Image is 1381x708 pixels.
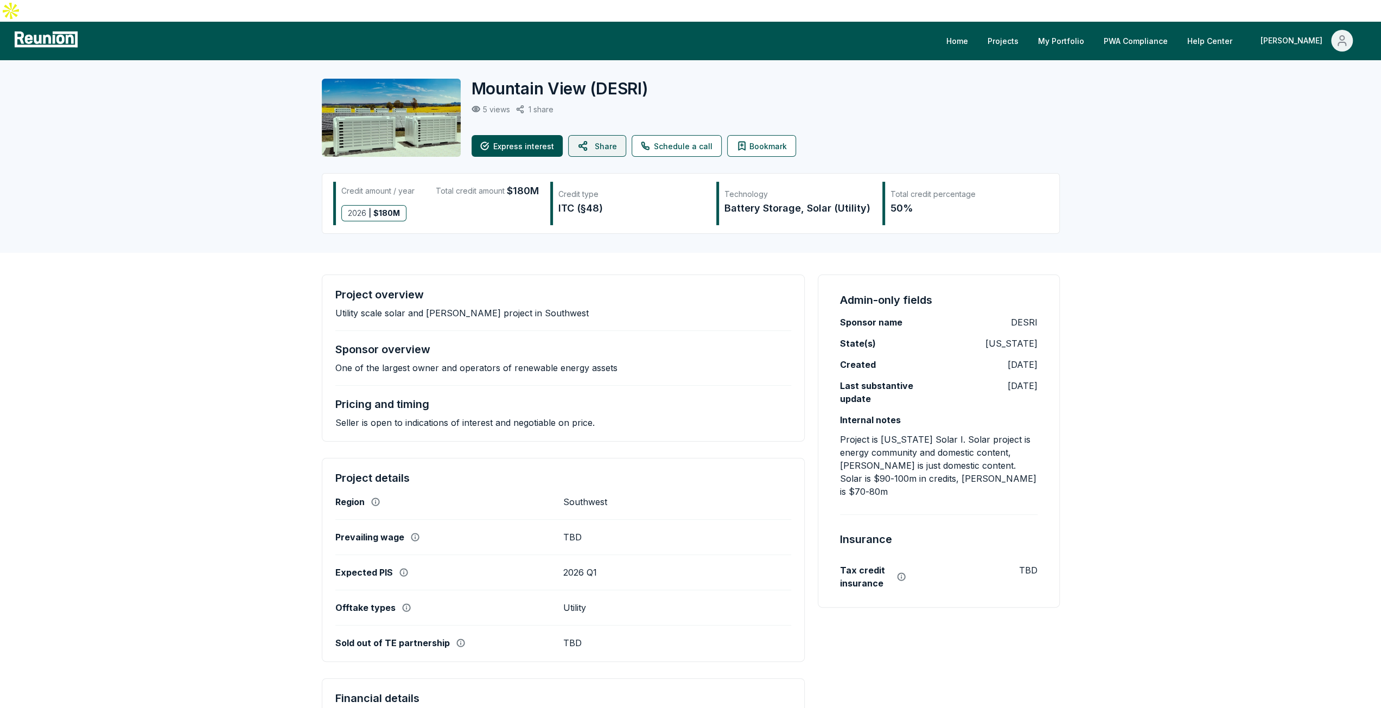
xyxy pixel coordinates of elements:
[568,135,626,157] button: Share
[368,206,371,221] span: |
[529,105,553,114] p: 1 share
[322,79,461,157] img: Mountain View
[724,201,871,216] div: Battery Storage, Solar (Utility)
[1019,564,1038,577] p: TBD
[558,189,705,200] div: Credit type
[335,532,404,543] label: Prevailing wage
[341,183,415,199] div: Credit amount / year
[632,135,722,157] a: Schedule a call
[1011,316,1038,329] p: DESRI
[1252,30,1361,52] button: [PERSON_NAME]
[840,316,902,329] label: Sponsor name
[979,30,1027,52] a: Projects
[563,637,582,648] p: TBD
[335,567,393,578] label: Expected PIS
[563,532,582,543] p: TBD
[840,564,890,590] label: Tax credit insurance
[335,602,396,613] label: Offtake types
[335,288,424,301] h4: Project overview
[840,531,892,547] h4: Insurance
[890,201,1037,216] div: 50%
[840,413,901,426] label: Internal notes
[373,206,400,221] span: $ 180M
[938,30,1370,52] nav: Main
[727,135,796,157] button: Bookmark
[348,206,366,221] span: 2026
[1095,30,1176,52] a: PWA Compliance
[1179,30,1241,52] a: Help Center
[335,496,365,507] label: Region
[1261,30,1327,52] div: [PERSON_NAME]
[724,189,871,200] div: Technology
[335,692,792,705] h4: Financial details
[840,337,876,350] label: State(s)
[890,189,1037,200] div: Total credit percentage
[1008,358,1038,371] p: [DATE]
[840,358,876,371] label: Created
[507,183,539,199] span: $180M
[558,201,705,216] div: ITC (§48)
[985,337,1038,350] p: [US_STATE]
[335,398,429,411] h4: Pricing and timing
[840,379,939,405] label: Last substantive update
[335,471,792,484] h4: Project details
[938,30,977,52] a: Home
[335,637,450,648] label: Sold out of TE partnership
[840,433,1037,498] p: Project is [US_STATE] Solar I. Solar project is energy community and domestic content, [PERSON_NA...
[483,105,510,114] p: 5 views
[335,308,589,318] p: Utility scale solar and [PERSON_NAME] project in Southwest
[335,343,430,356] h4: Sponsor overview
[563,496,607,507] p: Southwest
[590,79,648,98] span: ( DESRI )
[563,602,586,613] p: Utility
[563,567,597,578] p: 2026 Q1
[472,135,563,157] button: Express interest
[472,79,648,98] h2: Mountain View
[335,417,595,428] p: Seller is open to indications of interest and negotiable on price.
[1008,379,1038,392] p: [DATE]
[335,362,618,373] p: One of the largest owner and operators of renewable energy assets
[436,183,539,199] div: Total credit amount
[840,292,932,308] h4: Admin-only fields
[1029,30,1093,52] a: My Portfolio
